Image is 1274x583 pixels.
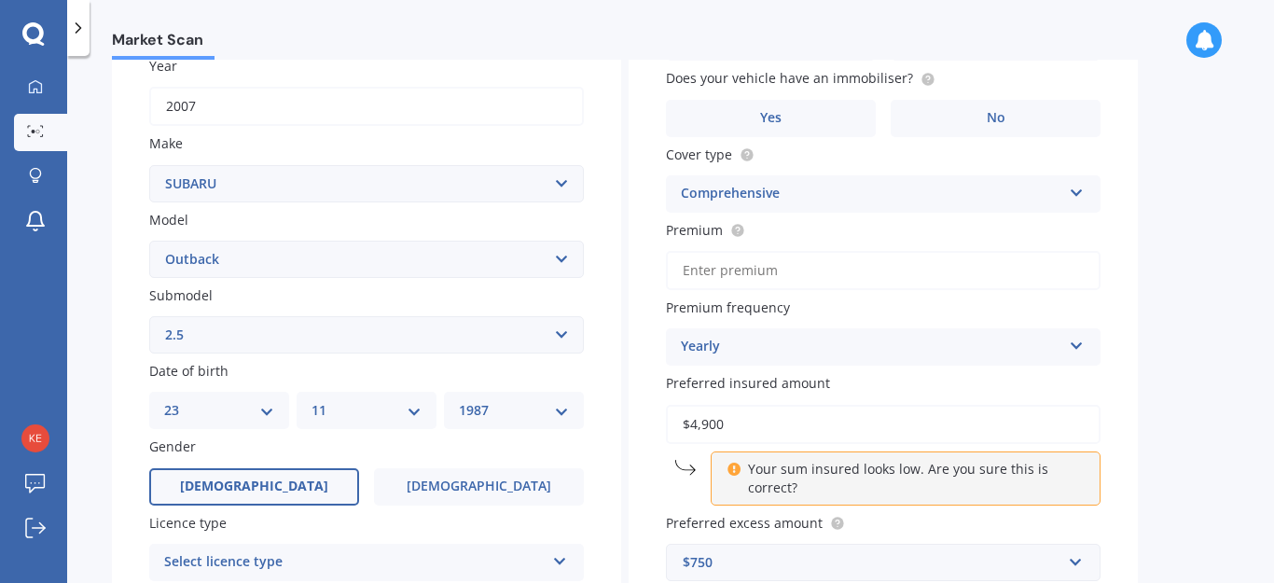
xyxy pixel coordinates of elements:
span: Licence type [149,514,227,532]
input: Enter amount [666,405,1101,444]
p: Your sum insured looks low. Are you sure this is correct? [748,460,1077,497]
div: Select licence type [164,551,545,574]
span: Preferred excess amount [666,514,823,532]
span: [DEMOGRAPHIC_DATA] [180,479,328,494]
span: Date of birth [149,362,228,380]
span: Yes [760,110,782,126]
img: d6403e71c4bbaf8093a62fa6f6533119 [21,424,49,452]
span: Cover type [666,146,732,163]
div: $750 [683,552,1061,573]
span: Model [149,211,188,229]
span: Market Scan [112,31,215,56]
span: Submodel [149,286,213,304]
span: Make [149,135,183,153]
div: Comprehensive [681,183,1061,205]
span: Gender [149,438,196,456]
span: [DEMOGRAPHIC_DATA] [407,479,551,494]
input: YYYY [149,87,584,126]
span: No [987,110,1005,126]
span: Does your vehicle have an immobiliser? [666,70,913,88]
span: Preferred insured amount [666,375,830,393]
div: Yearly [681,336,1061,358]
span: Year [149,57,177,75]
span: Premium frequency [666,298,790,316]
input: Enter premium [666,251,1101,290]
span: Premium [666,221,723,239]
